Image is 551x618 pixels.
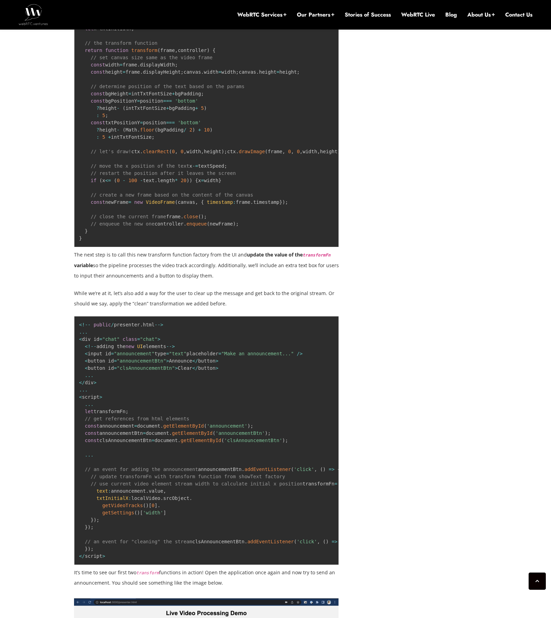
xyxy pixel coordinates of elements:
span: 'announcement' [207,423,247,429]
span: addEventListener [245,467,291,472]
span: , [300,149,302,154]
span: ) [137,510,140,515]
span: ( [100,178,102,183]
span: , [317,149,320,154]
span: getElementById [163,423,204,429]
span: + [198,127,201,133]
span: } [91,517,93,523]
span: : [233,199,236,205]
span: 'announcementBtn' [216,430,265,436]
span: = [137,336,140,342]
span: // restart the position after it leaves the screen [91,170,236,176]
span: } [85,228,87,234]
span: > [172,344,175,349]
span: . [201,69,204,75]
span: class [123,336,137,342]
span: clearRect [143,149,169,154]
a: WebRTC Services [237,11,287,19]
span: . [236,149,239,154]
span: ( [123,127,125,133]
span: ; [250,423,253,429]
span: , [163,488,166,494]
span: { [195,178,198,183]
span: // an event for adding the announcement [85,467,198,472]
span: <= [105,178,111,183]
span: ) [94,517,96,523]
span: 20 [181,178,187,183]
span: - [123,178,125,183]
span: === [163,98,172,104]
span: ( [294,539,297,544]
span: ; [268,430,270,436]
span: / [184,127,186,133]
span: ) [221,149,224,154]
span: > [300,351,302,356]
span: -- [155,322,160,327]
span: 'click' [294,467,314,472]
span: ; [181,69,184,75]
span: ( [204,423,207,429]
span: floor [140,127,155,133]
p: The next step is to call this new transform function factory from the UI and so the pipeline proc... [74,250,339,281]
span: ( [123,105,125,111]
span: const [91,91,105,96]
span: } [85,546,87,552]
span: . [242,467,245,472]
span: { [337,467,340,472]
span: 'bottom' [178,120,201,125]
span: ; [175,62,178,67]
span: ; [105,113,108,118]
span: < [79,322,82,327]
span: , [291,149,294,154]
span: > [160,322,163,327]
span: / [82,553,85,559]
span: ; [201,91,204,96]
span: < [85,365,87,371]
span: 'bottom' [175,98,198,104]
span: public [94,322,111,327]
span: 'click' [297,539,317,544]
span: ( [212,430,215,436]
span: ; [285,199,288,205]
span: ? [96,127,99,133]
span: // determine position of the text based on the params [91,84,245,89]
span: ; [236,69,239,75]
span: } [218,178,221,183]
span: < [192,365,195,371]
span: ... [79,387,88,392]
span: . [157,503,160,508]
span: : [108,488,111,494]
span: / [297,351,300,356]
span: ) [88,524,91,530]
span: + [108,134,111,140]
span: - [140,178,143,183]
a: WebRTC Live [401,11,435,19]
span: = [134,423,137,429]
span: = [152,438,154,443]
span: } [79,235,82,241]
span: / [82,380,85,385]
img: WebRTC.ventures [19,4,48,25]
span: -- [166,344,172,349]
span: . [140,322,143,327]
span: 0 [288,149,291,154]
a: Contact Us [505,11,532,19]
span: -= [192,163,198,169]
span: getSettings [102,510,134,515]
a: Stories of Success [345,11,391,19]
span: new [134,199,143,205]
span: / [195,358,198,364]
span: = [100,336,102,342]
p: It’s time to see our first two functions in action! Open the application once again and now try t... [74,567,339,588]
span: "text" [169,351,187,356]
span: "announcement" [114,351,155,356]
span: < [79,394,82,400]
span: . [181,214,184,219]
span: timestamp [207,199,233,205]
span: frame controller [160,48,207,53]
span: new [125,344,134,349]
span: const [85,438,99,443]
span: = [140,120,143,125]
span: } [85,524,87,530]
span: // set canvas size same as the video frame [91,55,212,60]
